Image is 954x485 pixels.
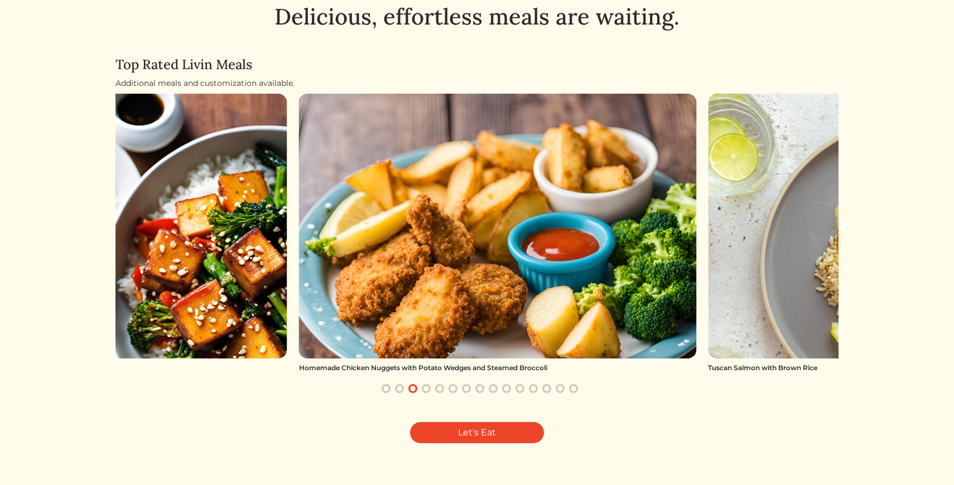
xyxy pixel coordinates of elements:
[115,57,839,73] h4: Top Rated Livin Meals
[410,422,544,443] a: Let's Eat
[299,363,697,373] div: Homemade Chicken Nuggets with Potato Wedges and Steamed Broccoli
[115,3,839,30] h1: Delicious, effortless meals are waiting.
[115,77,839,89] div: Additional meals and customization available.
[299,94,697,358] img: Homemade Chicken Nuggets with Potato Wedges and Steamed Broccoli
